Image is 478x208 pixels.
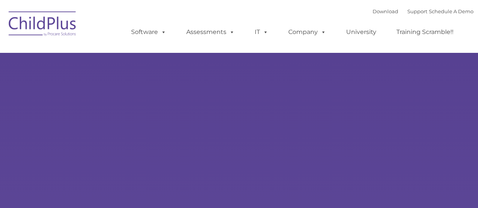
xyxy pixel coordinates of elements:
font: | [373,8,473,14]
a: Training Scramble!! [389,25,461,40]
a: Software [124,25,174,40]
a: IT [247,25,276,40]
img: ChildPlus by Procare Solutions [5,6,80,44]
a: Company [281,25,334,40]
a: Support [407,8,427,14]
a: Download [373,8,398,14]
a: Schedule A Demo [429,8,473,14]
a: University [339,25,384,40]
a: Assessments [179,25,242,40]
